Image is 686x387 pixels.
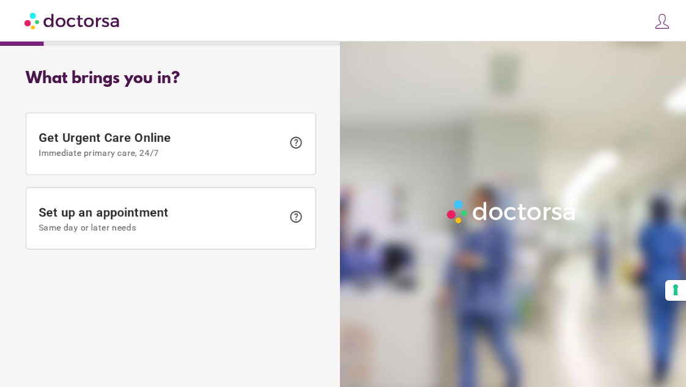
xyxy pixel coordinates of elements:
span: Get Urgent Care Online [39,130,282,158]
span: Immediate primary care, 24/7 [39,148,282,158]
span: help [289,135,303,150]
span: help [289,210,303,224]
div: What brings you in? [26,70,316,88]
img: icons8-customer-100.png [654,13,671,30]
img: Logo-Doctorsa-trans-White-partial-flat.png [443,196,580,227]
button: Your consent preferences for tracking technologies [665,280,686,301]
span: Same day or later needs [39,223,282,232]
span: Set up an appointment [39,205,282,232]
img: Doctorsa.com [24,7,121,34]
